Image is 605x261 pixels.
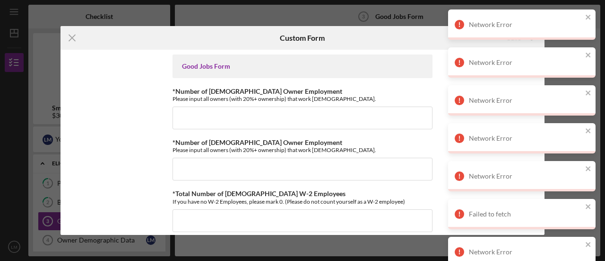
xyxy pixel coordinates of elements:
button: close [585,165,592,174]
label: *Total Number of [DEMOGRAPHIC_DATA] W-2 Employees [173,189,346,198]
div: Good Jobs Form [182,63,423,70]
button: close [585,51,592,60]
div: If you have no W-2 Employees, please mark 0. (Please do not count yourself as a W-2 employee) [173,198,432,205]
div: Please input all owners (with 20%+ ownership) that work [DEMOGRAPHIC_DATA]. [173,146,432,153]
h6: Custom Form [280,34,325,42]
div: Network Error [469,97,582,104]
div: Network Error [469,248,582,256]
div: Network Error [469,59,582,66]
button: close [585,89,592,98]
label: *Number of [DEMOGRAPHIC_DATA] Owner Employment [173,87,342,95]
div: Network Error [469,135,582,142]
div: Network Error [469,172,582,180]
div: Network Error [469,21,582,28]
button: close [585,127,592,136]
button: close [585,203,592,212]
button: close [585,13,592,22]
div: Failed to fetch [469,210,582,218]
button: close [585,241,592,250]
label: *Number of [DEMOGRAPHIC_DATA] Owner Employment [173,138,342,146]
div: Please input all owners (with 20%+ ownership) that work [DEMOGRAPHIC_DATA]. [173,95,432,102]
